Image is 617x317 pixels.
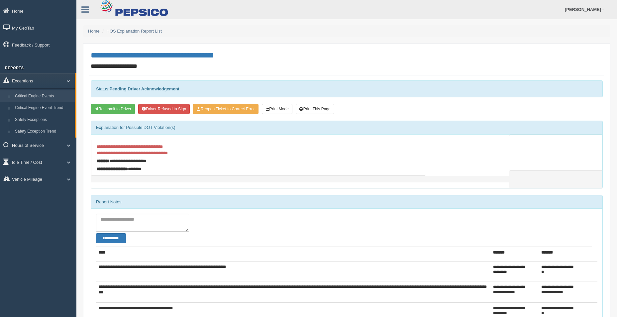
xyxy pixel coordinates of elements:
div: Explanation for Possible DOT Violation(s) [91,121,602,134]
div: Report Notes [91,195,602,209]
button: Reopen Ticket [193,104,258,114]
strong: Pending Driver Acknowledgement [109,86,179,91]
a: Safety Exceptions [12,114,75,126]
a: HOS Explanation Report List [107,29,162,34]
button: Print Mode [262,104,292,114]
button: Driver Refused to Sign [138,104,190,114]
button: Change Filter Options [96,233,126,243]
button: Resubmit To Driver [91,104,135,114]
div: Status: [91,80,603,97]
a: Safety Exception Trend [12,126,75,138]
a: Home [88,29,100,34]
a: Critical Engine Event Trend [12,102,75,114]
button: Print This Page [296,104,334,114]
a: Critical Engine Events [12,90,75,102]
